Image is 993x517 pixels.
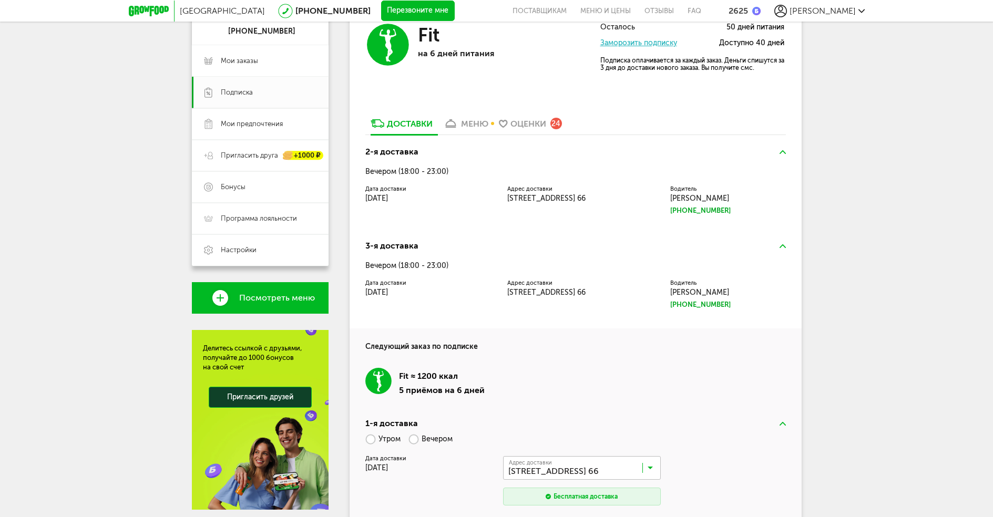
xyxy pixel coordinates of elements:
[365,463,388,472] span: [DATE]
[221,245,257,255] span: Настройки
[600,57,784,71] p: Подписка оплачивается за каждый заказ. Деньги спишутся за 3 дня до доставки нового заказа. Вы пол...
[670,205,786,216] a: [PHONE_NUMBER]
[381,1,455,22] button: Перезвоните мне
[494,118,567,135] a: Оценки 24
[365,118,438,135] a: Доставки
[209,387,312,408] a: Пригласить друзей
[408,430,453,448] label: Вечером
[365,240,418,252] div: 3-я доставка
[790,6,856,16] span: [PERSON_NAME]
[600,24,635,32] span: Осталось
[780,244,786,248] img: arrow-up-green.5eb5f82.svg
[670,281,786,286] label: Водитель
[221,151,278,160] span: Пригласить друга
[283,151,323,160] div: +1000 ₽
[365,262,786,270] div: Вечером (18:00 - 23:00)
[221,214,297,223] span: Программа лояльности
[510,119,546,129] div: Оценки
[203,344,318,372] div: Делитесь ссылкой с друзьями, получайте до 1000 бонусов на свой счет
[221,182,245,192] span: Бонусы
[365,417,418,430] div: 1-я доставка
[221,88,253,97] span: Подписка
[295,6,371,16] a: [PHONE_NUMBER]
[550,118,562,129] div: 24
[365,288,388,297] span: [DATE]
[752,7,761,15] img: bonus_b.cdccf46.png
[221,119,283,129] span: Мои предпочтения
[509,460,552,466] span: Адрес доставки
[387,119,433,129] div: Доставки
[399,385,485,396] div: 5 приёмов на 6 дней
[780,150,786,154] img: arrow-up-green.5eb5f82.svg
[438,118,494,135] a: меню
[399,368,485,385] div: Fit ≈ 1200 ккал
[670,288,729,297] span: [PERSON_NAME]
[726,24,784,32] span: 50 дней питания
[365,194,388,203] span: [DATE]
[554,492,618,501] div: Бесплатная доставка
[192,203,329,234] a: Программа лояльности
[780,422,786,426] img: arrow-up-green.5eb5f82.svg
[729,6,748,16] div: 2625
[670,187,786,192] label: Водитель
[192,171,329,203] a: Бонусы
[365,430,401,448] label: Утром
[507,187,649,192] label: Адрес доставки
[221,56,258,66] span: Мои заказы
[600,38,677,47] a: Заморозить подписку
[418,24,439,46] h3: Fit
[365,168,786,176] div: Вечером (18:00 - 23:00)
[365,328,786,352] h4: Следующий заказ по подписке
[507,281,649,286] label: Адрес доставки
[192,282,329,314] a: Посмотреть меню
[670,194,729,203] span: [PERSON_NAME]
[180,6,265,16] span: [GEOGRAPHIC_DATA]
[365,456,492,461] label: Дата доставки
[192,45,329,77] a: Мои заказы
[719,39,784,47] span: Доступно 40 дней
[507,288,586,297] span: [STREET_ADDRESS] 66
[418,48,570,58] p: на 6 дней питания
[239,293,315,303] span: Посмотреть меню
[192,108,329,140] a: Мои предпочтения
[192,234,329,266] a: Настройки
[365,146,418,158] div: 2-я доставка
[507,194,586,203] span: [STREET_ADDRESS] 66
[192,140,329,171] a: Пригласить друга +1000 ₽
[365,281,492,286] label: Дата доставки
[365,187,492,192] label: Дата доставки
[670,299,786,310] a: [PHONE_NUMBER]
[192,77,329,108] a: Подписка
[228,27,305,36] div: [PHONE_NUMBER]
[461,119,488,129] div: меню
